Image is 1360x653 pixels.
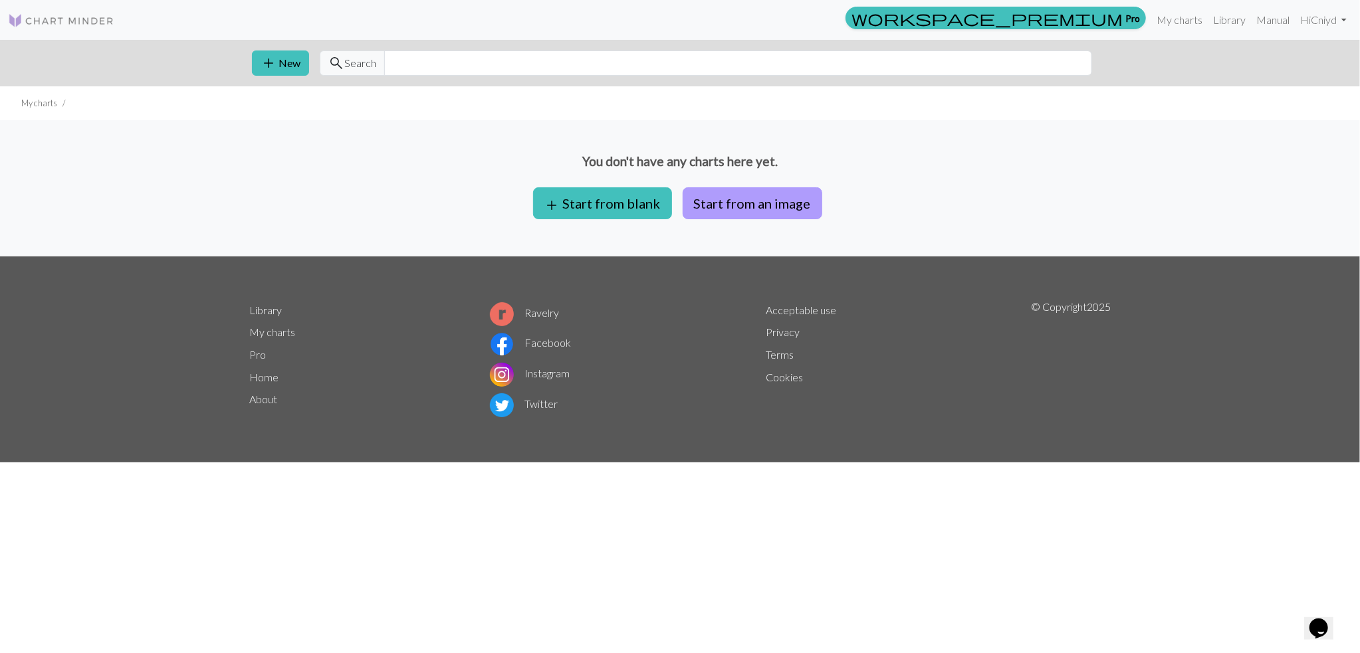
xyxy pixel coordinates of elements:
[490,363,514,387] img: Instagram logo
[249,304,282,316] a: Library
[328,54,344,72] span: search
[490,302,514,326] img: Ravelry logo
[1031,299,1111,420] p: © Copyright 2025
[261,54,277,72] span: add
[249,393,277,405] a: About
[683,187,822,219] button: Start from an image
[766,348,794,361] a: Terms
[490,306,559,319] a: Ravelry
[249,348,266,361] a: Pro
[249,371,279,383] a: Home
[249,326,295,338] a: My charts
[677,195,828,208] a: Start from an image
[1208,7,1251,33] a: Library
[490,393,514,417] img: Twitter logo
[490,332,514,356] img: Facebook logo
[766,371,803,383] a: Cookies
[490,397,558,410] a: Twitter
[1304,600,1347,640] iframe: chat widget
[8,13,114,29] img: Logo
[21,97,57,110] li: My charts
[766,326,800,338] a: Privacy
[1295,7,1352,33] a: HiCniyd
[252,50,309,76] button: New
[490,336,571,349] a: Facebook
[533,187,672,219] button: Start from blank
[846,7,1146,29] a: Pro
[851,9,1123,27] span: workspace_premium
[1251,7,1295,33] a: Manual
[1151,7,1208,33] a: My charts
[490,367,570,379] a: Instagram
[544,196,560,215] span: add
[344,55,376,71] span: Search
[766,304,836,316] a: Acceptable use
